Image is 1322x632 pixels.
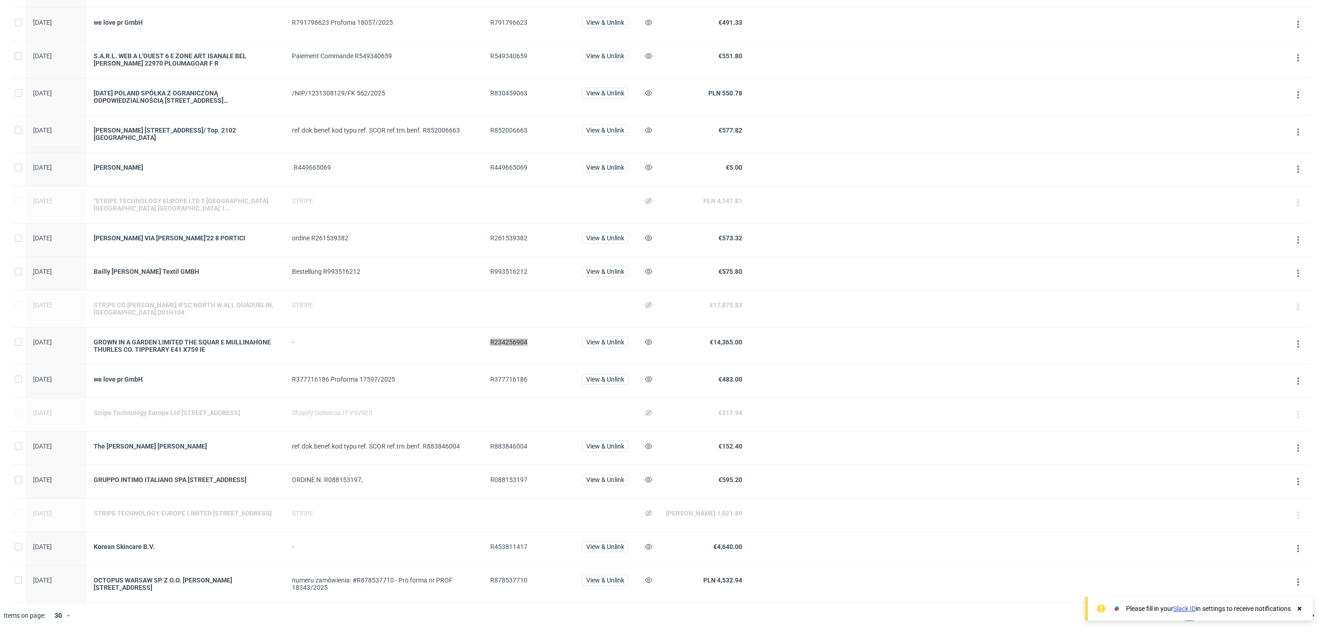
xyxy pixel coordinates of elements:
[586,90,624,96] span: View & Unlink
[94,234,277,242] a: [PERSON_NAME] VIA [PERSON_NAME]'22 8 PORTICI
[33,52,52,60] span: [DATE]
[710,338,742,346] span: €14,365.00
[490,268,527,275] span: R993516212
[490,19,527,26] span: R791796623
[718,127,742,134] span: €577.82
[718,19,742,26] span: €491.33
[33,476,52,483] span: [DATE]
[292,197,476,205] div: STRIPE
[582,19,628,26] a: View & Unlink
[718,268,742,275] span: €575.80
[586,577,624,583] span: View & Unlink
[726,164,742,171] span: €5.00
[33,543,52,550] span: [DATE]
[4,611,45,620] span: Items on page:
[708,89,742,97] span: PLN 550.78
[490,164,527,171] span: R449665069
[586,443,624,449] span: View & Unlink
[718,376,742,383] span: €483.00
[666,510,742,517] span: [PERSON_NAME] 1,021.89
[94,409,277,416] a: Stripe Technology Europe Ltd [STREET_ADDRESS]
[33,197,52,205] span: [DATE]
[582,476,628,483] a: View & Unlink
[586,53,624,59] span: View & Unlink
[33,443,52,450] span: [DATE]
[582,337,628,348] button: View & Unlink
[582,374,628,385] button: View & Unlink
[490,89,527,97] span: R830459063
[490,376,527,383] span: R377716186
[582,441,628,452] button: View & Unlink
[718,409,742,416] span: €317.94
[582,89,628,97] a: View & Unlink
[292,19,476,26] div: R791796623 Profoma 18057/2025
[586,268,624,275] span: View & Unlink
[582,575,628,586] button: View & Unlink
[1173,605,1196,612] a: Slack ID
[582,164,628,171] a: View & Unlink
[582,233,628,244] button: View & Unlink
[586,376,624,383] span: View & Unlink
[33,89,52,97] span: [DATE]
[94,510,277,517] a: STRIPE TECHNOLOGY EUROPE LIMITED [STREET_ADDRESS]
[582,88,628,99] button: View & Unlink
[582,52,628,60] a: View & Unlink
[718,52,742,60] span: €551.80
[94,197,277,212] a: "STRIPE TECHNOLOGY EUROPE LTD 3 [GEOGRAPHIC_DATA] [GEOGRAPHIC_DATA] [GEOGRAPHIC_DATA] 1 [GEOGRAPH...
[33,338,52,346] span: [DATE]
[33,376,52,383] span: [DATE]
[490,443,527,450] span: R883846004
[94,268,277,275] div: Bailly [PERSON_NAME] Textil GMBH
[94,52,277,67] div: S.A.R.L. WEB A L'OUEST 6 E ZONE ART ISANALE BEL [PERSON_NAME] 22970 PLOUMAGOAR F R
[292,510,476,517] div: STRIPE
[94,338,277,353] a: GROWN IN A GARDEN LIMITED THE SQUAR E MULLINAHONE THURLES CO. TIPPERARY E41 X759 IE
[292,52,476,60] div: Paiement Commande R549340659
[94,127,277,141] div: [PERSON_NAME] [STREET_ADDRESS]/ Top. 2102 [GEOGRAPHIC_DATA]
[94,164,277,171] a: [PERSON_NAME]
[33,19,52,26] span: [DATE]
[292,301,476,309] div: STRIPE
[718,476,742,483] span: €595.20
[94,89,277,104] a: [DATE] POLAND SPÓŁKA Z OGRANICZONĄ ODPOWIEDZIALNOŚCIĄ [STREET_ADDRESS][PHONE_NUMBER]
[490,52,527,60] span: R549340659
[710,301,742,309] span: €17,875.83
[292,127,476,134] div: ref.dok.benef.kod typu ref. SCOR ref.trn.benf. R852006663
[586,477,624,483] span: View & Unlink
[33,301,52,309] span: [DATE]
[292,577,476,591] div: numeru zamówienia: #R878537710 - Pro forma nr PROF 18343/2025
[586,164,624,171] span: View & Unlink
[292,338,476,346] div: -
[582,17,628,28] button: View & Unlink
[586,543,624,550] span: View & Unlink
[490,543,527,550] span: R453811417
[582,543,628,550] a: View & Unlink
[582,474,628,485] button: View & Unlink
[94,543,277,550] a: Korean Skincare B.V.
[94,19,277,26] div: we love pr GmbH
[490,577,527,584] span: R878537710
[703,197,742,205] span: PLN 4,147.81
[703,577,742,584] span: PLN 4,532.94
[94,301,277,316] a: STRIPE CO [PERSON_NAME] IFSC NORTH W ALL QUADUBLIN,[GEOGRAPHIC_DATA],D01H104
[582,266,628,277] button: View & Unlink
[94,476,277,483] a: GRUPPO INTIMO ITALIANO SPA [STREET_ADDRESS]
[33,268,52,275] span: [DATE]
[33,409,52,416] span: [DATE]
[1112,604,1121,613] img: Slack
[292,164,476,171] div: .R449665069
[582,577,628,584] a: View & Unlink
[49,609,66,622] div: 30
[582,443,628,450] a: View & Unlink
[33,127,52,134] span: [DATE]
[292,89,476,97] div: /NIP/1231308129/FK 562/2025
[94,577,277,591] div: OCTOPUS WARSAW SP. Z O.O. [PERSON_NAME][STREET_ADDRESS]
[718,443,742,450] span: €152.40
